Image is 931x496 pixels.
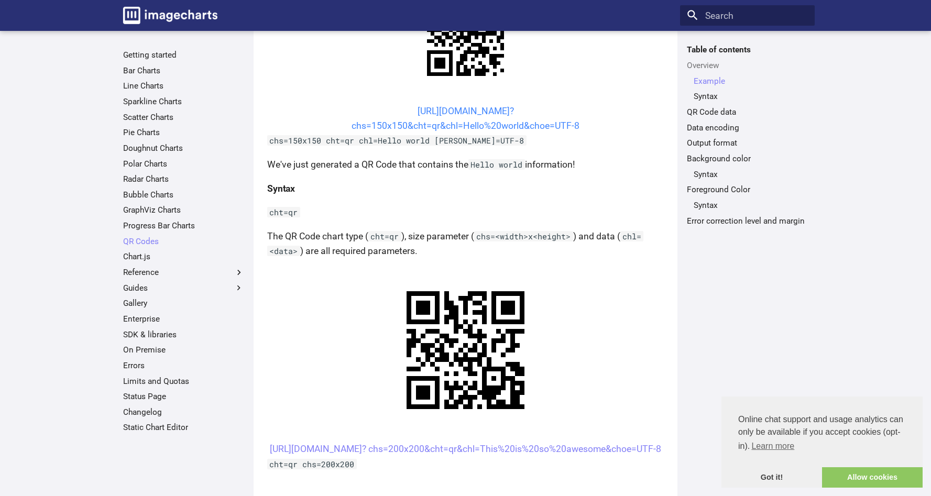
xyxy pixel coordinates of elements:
a: Status Page [123,391,244,402]
a: Changelog [123,407,244,417]
p: We've just generated a QR Code that contains the information! [267,157,664,172]
a: Bubble Charts [123,190,244,200]
a: Example [694,76,808,86]
a: Limits and Quotas [123,376,244,387]
label: Guides [123,283,244,293]
a: Getting started [123,50,244,60]
a: dismiss cookie message [721,467,822,488]
a: GraphViz Charts [123,205,244,215]
a: Syntax [694,200,808,211]
span: Online chat support and usage analytics can only be available if you accept cookies (opt-in). [738,413,906,454]
a: Sparkline Charts [123,96,244,107]
a: Scatter Charts [123,112,244,123]
a: Data encoding [687,123,808,133]
nav: Background color [687,169,808,180]
label: Reference [123,267,244,278]
div: cookieconsent [721,396,923,488]
code: chs=150x150 cht=qr chl=Hello world [PERSON_NAME]=UTF-8 [267,135,527,146]
a: Bar Charts [123,65,244,76]
p: The QR Code chart type ( ), size parameter ( ) and data ( ) are all required parameters. [267,229,664,258]
h4: Syntax [267,181,664,196]
code: chs=<width>x<height> [474,231,573,241]
a: Enterprise [123,314,244,324]
a: Gallery [123,298,244,308]
input: Search [680,5,815,26]
label: Table of contents [680,45,815,55]
a: allow cookies [822,467,923,488]
a: On Premise [123,345,244,355]
nav: Foreground Color [687,200,808,211]
a: Output format [687,138,808,148]
a: Polar Charts [123,159,244,169]
a: Radar Charts [123,174,244,184]
a: Image-Charts documentation [118,2,222,28]
a: Syntax [694,169,808,180]
a: Chart.js [123,251,244,262]
a: learn more about cookies [750,438,796,454]
a: [URL][DOMAIN_NAME]?chs=150x150&cht=qr&chl=Hello%20world&choe=UTF-8 [352,106,579,131]
a: SDK & libraries [123,329,244,340]
a: Doughnut Charts [123,143,244,153]
a: Syntax [694,91,808,102]
a: Error correction level and margin [687,216,808,226]
img: logo [123,7,217,24]
a: Static Chart Editor [123,422,244,433]
code: cht=qr [267,207,300,217]
code: cht=qr [368,231,401,241]
code: Hello world [468,159,525,170]
a: QR Codes [123,236,244,247]
a: Foreground Color [687,184,808,195]
a: QR Code data [687,107,808,117]
a: [URL][DOMAIN_NAME]? chs=200x200&cht=qr&chl=This%20is%20so%20awesome&choe=UTF-8 [270,444,661,454]
a: Overview [687,60,808,71]
code: cht=qr chs=200x200 [267,459,357,469]
a: Line Charts [123,81,244,91]
img: chart [383,268,548,433]
a: Pie Charts [123,127,244,138]
a: Errors [123,360,244,371]
nav: Overview [687,76,808,102]
a: Background color [687,153,808,164]
a: Progress Bar Charts [123,221,244,231]
nav: Table of contents [680,45,815,226]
